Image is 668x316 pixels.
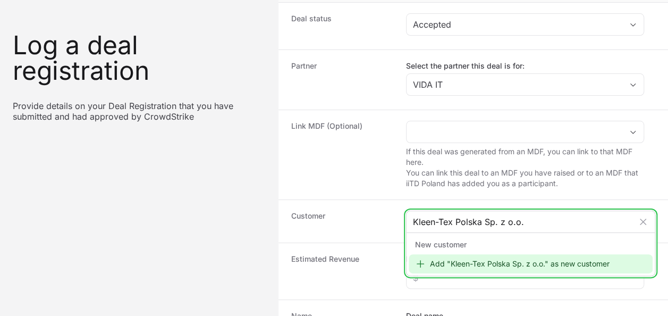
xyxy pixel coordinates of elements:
dt: Customer [291,211,393,232]
input: $ [413,271,637,284]
dt: Estimated Revenue [291,254,393,289]
div: Open [622,74,644,95]
div: Add "Kleen-Tex Polska Sp. z o.o." as new customer [409,254,653,273]
dt: Partner [291,61,393,99]
dt: Link MDF (Optional) [291,121,393,189]
p: Provide details on your Deal Registration that you have submitted and had approved by CrowdStrike [13,101,266,122]
dt: Deal status [291,13,393,39]
h1: Log a deal registration [13,32,266,84]
p: If this deal was generated from an MDF, you can link to that MDF here. You can link this deal to ... [406,146,644,189]
button: Accepted [407,14,644,35]
label: Select the partner this deal is for: [406,61,644,71]
input: Search or add customer [413,215,633,228]
div: Accepted [413,18,622,31]
div: Open [622,121,644,143]
div: New customer [409,235,653,254]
